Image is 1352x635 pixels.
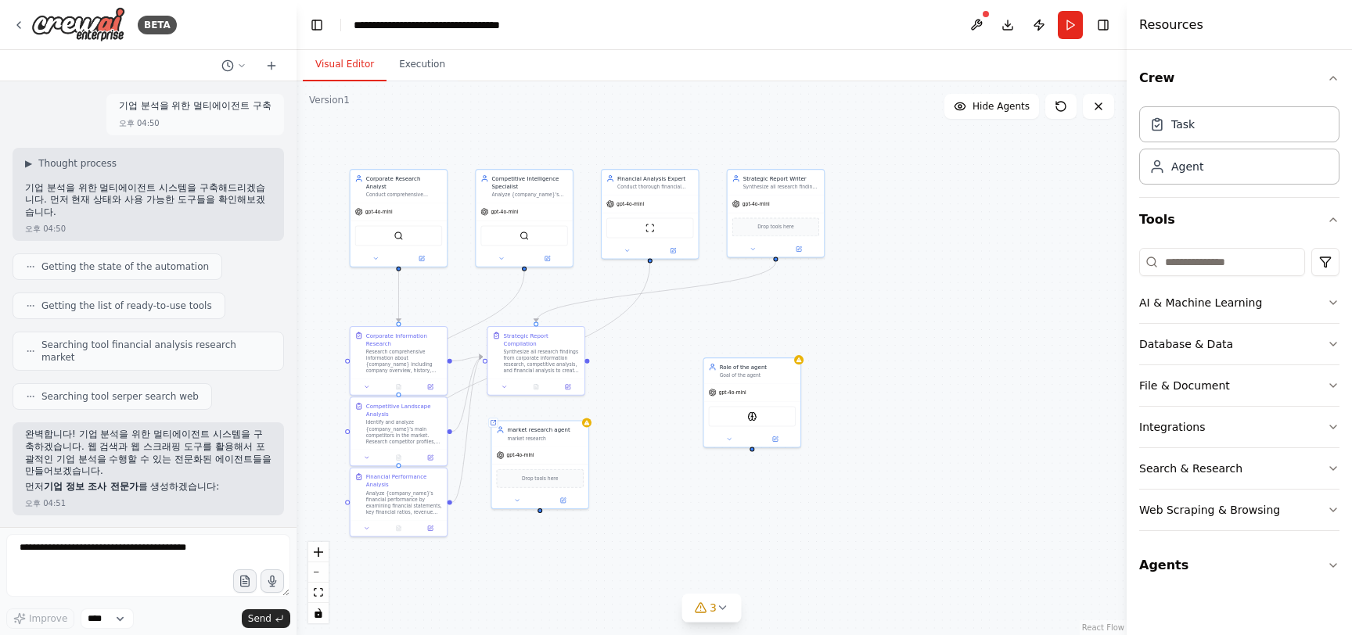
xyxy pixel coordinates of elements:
div: Role of the agentGoal of the agentgpt-4o-miniAIMindTool [703,357,802,447]
button: File & Document [1139,365,1339,406]
div: Crew [1139,100,1339,197]
p: 기업 분석을 위한 멀티에이전트 시스템을 구축해드리겠습니다. 먼저 현재 상태와 사용 가능한 도구들을 확인해보겠습니다. [25,182,271,219]
button: No output available [382,453,415,462]
strong: 기업 정보 조사 전문가 [44,481,138,492]
div: Corporate Research Analyst [366,174,442,190]
div: Financial Performance AnalysisAnalyze {company_name}'s financial performance by examining financi... [350,468,448,537]
button: Start a new chat [259,56,284,75]
div: 오후 04:50 [119,117,160,129]
button: Open in side panel [417,382,444,392]
button: Open in side panel [541,496,585,505]
div: Conduct comprehensive research on {company_name} to gather detailed information about the company... [366,192,442,198]
div: Conduct thorough financial analysis of {company_name} including revenue trends, profitability, fi... [617,184,693,190]
button: Database & Data [1139,324,1339,364]
div: Strategic Report WriterSynthesize all research findings from corporate research, competitive anal... [727,169,825,257]
div: market research agentmarket researchgpt-4o-miniDrop tools here [491,420,589,508]
span: Getting the state of the automation [41,260,209,273]
div: Analyze {company_name}'s competitive landscape by identifying key competitors, analyzing their st... [491,192,567,198]
div: React Flow controls [308,542,329,623]
span: Improve [29,612,67,625]
button: No output available [520,382,553,392]
div: Task [1171,117,1195,132]
span: Drop tools here [522,475,558,483]
div: Competitive Landscape AnalysisIdentify and analyze {company_name}'s main competitors in the marke... [350,396,448,466]
button: Open in side panel [417,453,444,462]
span: gpt-4o-mini [743,201,770,207]
button: Click to speak your automation idea [261,569,284,593]
div: Corporate Information Research [366,332,442,347]
button: fit view [308,583,329,603]
div: Shared agent from repository [488,418,498,427]
p: 기업 분석을 위한 멀티에이전트 구축 [119,100,271,113]
span: Getting the list of ready-to-use tools [41,300,212,312]
div: Corporate Research AnalystConduct comprehensive research on {company_name} to gather detailed inf... [350,169,448,267]
div: Strategic Report Compilation [504,332,580,347]
button: Hide Agents [944,94,1039,119]
g: Edge from 3d882961-6b5e-4ed6-bcdf-1b06ed35a32e to c87f09ff-7e12-4845-90ae-1dc62dbd9ca9 [394,271,528,393]
nav: breadcrumb [354,17,500,33]
div: Analyze {company_name}'s financial performance by examining financial statements, key financial r... [366,490,442,515]
button: Hide left sidebar [306,14,328,36]
span: Hide Agents [973,100,1030,113]
g: Edge from 0c441b7b-628a-43bf-a162-047a0eaad6a5 to d43c562c-7a2e-49f6-9700-fc5703265c68 [532,262,779,322]
button: ▶Thought process [25,157,117,170]
span: Drop tools here [757,223,793,231]
span: gpt-4o-mini [617,201,644,207]
img: ScrapeWebsiteTool [645,223,655,232]
div: Synthesize all research findings from corporate information research, competitive analysis, and f... [504,349,580,374]
a: React Flow attribution [1082,623,1124,632]
button: No output available [382,382,415,392]
div: market research agent [508,425,584,433]
div: AI & Machine Learning [1139,295,1262,310]
div: Version 1 [309,94,350,106]
button: zoom in [308,542,329,562]
div: Financial Performance Analysis [366,473,442,489]
button: Open in side panel [525,254,570,264]
div: market research [508,436,584,442]
img: Logo [31,7,125,42]
span: Thought process [38,157,117,170]
div: Web Scraping & Browsing [1139,502,1280,518]
div: Strategic Report Writer [743,174,819,182]
h4: Resources [1139,16,1203,34]
div: Research comprehensive information about {company_name} including company overview, history, busi... [366,349,442,374]
button: Open in side panel [753,435,797,444]
div: File & Document [1139,378,1230,393]
button: Open in side panel [554,382,581,392]
div: Corporate Information ResearchResearch comprehensive information about {company_name} including c... [350,326,448,396]
div: Competitive Intelligence SpecialistAnalyze {company_name}'s competitive landscape by identifying ... [475,169,574,267]
div: Financial Analysis ExpertConduct thorough financial analysis of {company_name} including revenue ... [601,169,699,259]
button: Integrations [1139,407,1339,447]
div: Agent [1171,159,1203,174]
button: Crew [1139,56,1339,100]
div: Synthesize all research findings from corporate research, competitive analysis, and financial ana... [743,184,819,190]
div: Strategic Report CompilationSynthesize all research findings from corporate information research,... [487,326,585,396]
g: Edge from a8923873-491f-49e6-abf4-371a5d7a0b83 to cf4c0a2c-bae4-4636-ad6f-e8a6ce162d8b [394,264,402,322]
button: Send [242,609,290,628]
button: Upload files [233,569,257,593]
div: 오후 04:51 [25,497,66,509]
span: ▶ [25,157,32,170]
button: zoom out [308,562,329,583]
button: Web Scraping & Browsing [1139,490,1339,530]
div: Search & Research [1139,461,1242,476]
button: Open in side panel [776,245,821,254]
button: Search & Research [1139,448,1339,489]
span: gpt-4o-mini [507,452,534,458]
button: Open in side panel [417,524,444,533]
button: Visual Editor [303,48,387,81]
span: gpt-4o-mini [365,209,393,215]
div: Competitive Intelligence Specialist [491,174,567,190]
button: Execution [387,48,458,81]
p: 완벽합니다! 기업 분석을 위한 멀티에이전트 시스템을 구축하겠습니다. 웹 검색과 웹 스크래핑 도구를 활용해서 포괄적인 기업 분석을 수행할 수 있는 전문화된 에이전트들을 만들어보... [25,429,271,477]
button: Hide right sidebar [1092,14,1114,36]
div: Goal of the agent [720,372,796,378]
g: Edge from 2e2b66ce-c098-44c8-92c8-407c391c4cc5 to 2196a2e0-6dc5-4262-85bd-59f510b83830 [394,264,653,464]
button: Tools [1139,198,1339,242]
div: Role of the agent [720,363,796,371]
img: SerperDevTool [394,231,403,240]
div: Integrations [1139,419,1205,435]
span: Searching tool financial analysis research market [41,339,271,364]
button: Open in side panel [651,246,696,256]
span: Send [248,612,271,625]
